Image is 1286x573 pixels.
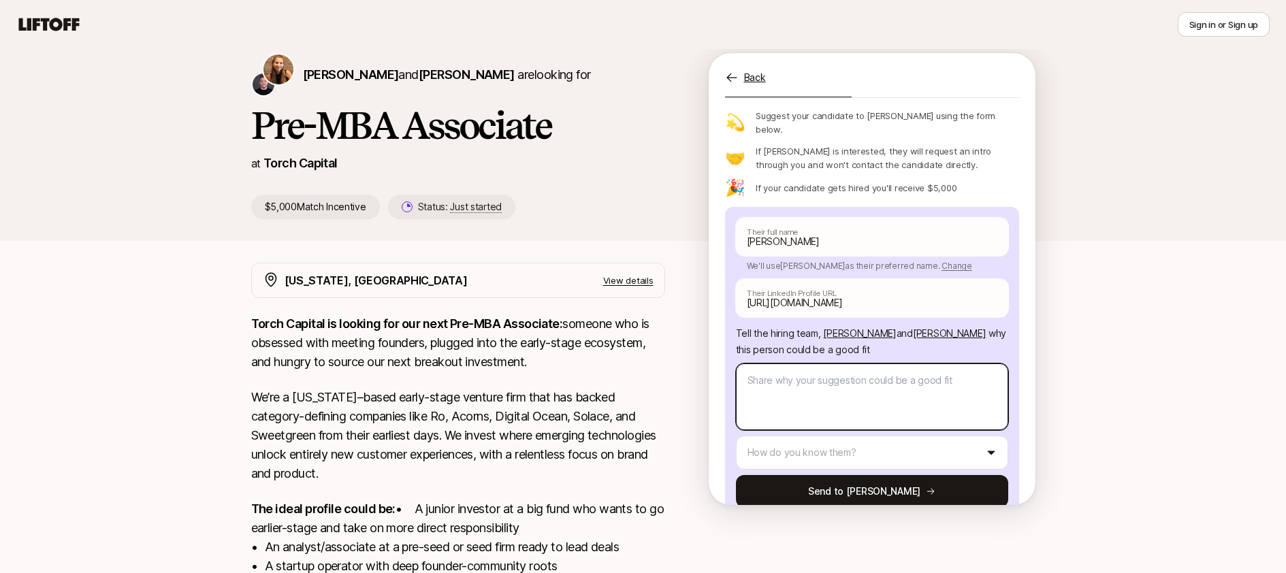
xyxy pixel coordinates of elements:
[450,201,502,213] span: Just started
[251,502,396,516] strong: The ideal profile could be:
[725,180,745,196] p: 🎉
[263,156,338,170] a: Torch Capital
[251,388,665,483] p: We’re a [US_STATE]–based early-stage venture firm that has backed category-defining companies lik...
[263,54,293,84] img: Katie Reiner
[251,154,261,172] p: at
[303,67,399,82] span: [PERSON_NAME]
[253,73,274,95] img: Christopher Harper
[756,144,1018,171] p: If [PERSON_NAME] is interested, they will request an intro through you and won't contact the cand...
[736,325,1008,358] p: Tell the hiring team, why this person could be a good fit
[251,316,563,331] strong: Torch Capital is looking for our next Pre-MBA Associate:
[1178,12,1270,37] button: Sign in or Sign up
[756,181,957,195] p: If your candidate gets hired you'll receive $5,000
[285,272,468,289] p: [US_STATE], [GEOGRAPHIC_DATA]
[725,150,745,166] p: 🤝
[736,475,1008,508] button: Send to [PERSON_NAME]
[251,195,380,219] p: $5,000 Match Incentive
[303,65,591,84] p: are looking for
[913,327,986,339] span: [PERSON_NAME]
[897,327,986,339] span: and
[251,105,665,146] h1: Pre-MBA Associate
[418,199,502,215] p: Status:
[398,67,514,82] span: and
[756,109,1018,136] p: Suggest your candidate to [PERSON_NAME] using the form below.
[823,327,896,339] span: [PERSON_NAME]
[736,256,1008,272] p: We'll use [PERSON_NAME] as their preferred name.
[744,69,766,86] p: Back
[419,67,515,82] span: [PERSON_NAME]
[725,114,745,131] p: 💫
[251,314,665,372] p: someone who is obsessed with meeting founders, plugged into the early-stage ecosystem, and hungry...
[942,261,972,271] span: Change
[603,274,654,287] p: View details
